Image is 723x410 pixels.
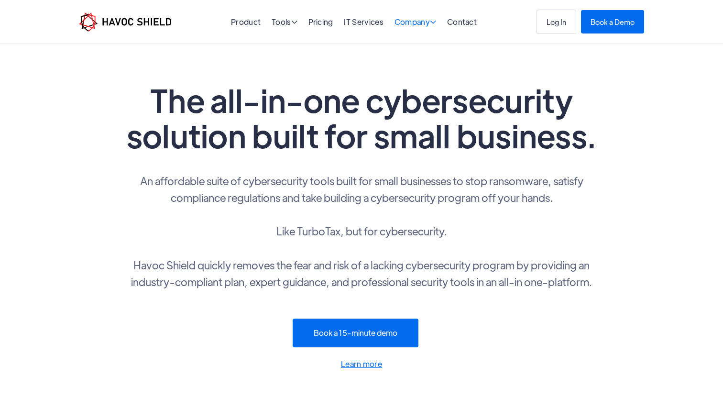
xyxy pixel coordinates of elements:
[291,18,297,26] span: 
[272,18,297,27] div: Tools
[447,17,477,27] a: Contact
[122,172,601,290] p: An affordable suite of cybersecurity tools built for small businesses to stop ransomware, satisfy...
[394,18,437,27] div: Company
[122,357,601,371] a: Learn more
[344,17,383,27] a: IT Services
[559,307,723,410] iframe: Chat Widget
[394,18,437,27] div: Company
[581,10,644,33] a: Book a Demo
[272,18,297,27] div: Tools
[293,319,418,347] a: Book a 15-minute demo
[537,10,576,34] a: Log In
[79,12,171,32] a: home
[231,17,261,27] a: Product
[308,17,333,27] a: Pricing
[79,12,171,32] img: Havoc Shield logo
[122,82,601,153] h1: The all-in-one cybersecurity solution built for small business.
[430,18,436,26] span: 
